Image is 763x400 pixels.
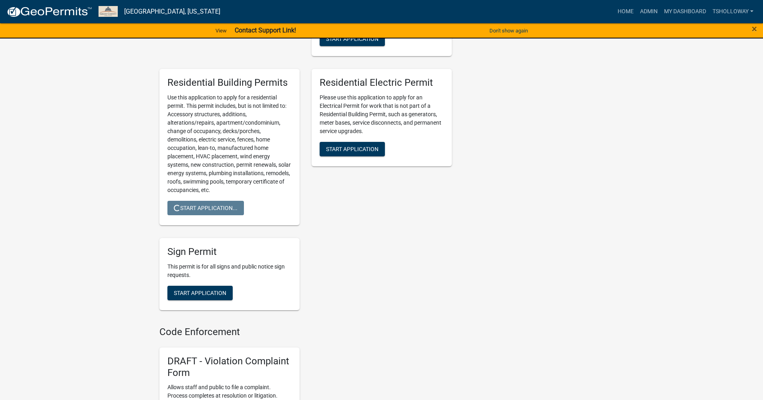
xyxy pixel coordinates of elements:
a: View [212,24,230,37]
img: Grant County, Indiana [99,6,118,17]
a: My Dashboard [661,4,709,19]
h4: Code Enforcement [159,326,452,338]
a: Home [614,4,637,19]
a: [GEOGRAPHIC_DATA], [US_STATE] [124,5,220,18]
a: Admin [637,4,661,19]
button: Start Application [167,286,233,300]
span: × [752,23,757,34]
p: Use this application to apply for a residential permit. This permit includes, but is not limited ... [167,93,292,194]
a: tsholloway [709,4,757,19]
strong: Contact Support Link! [235,26,296,34]
span: Start Application [326,36,378,42]
p: Allows staff and public to file a complaint. Process completes at resolution or litigation. [167,383,292,400]
button: Don't show again [486,24,531,37]
h5: DRAFT - Violation Complaint Form [167,356,292,379]
h5: Residential Electric Permit [320,77,444,89]
button: Start Application [320,142,385,156]
button: Start Application... [167,201,244,215]
span: Start Application [326,146,378,152]
button: Close [752,24,757,34]
h5: Residential Building Permits [167,77,292,89]
p: This permit is for all signs and public notice sign requests. [167,263,292,279]
p: Please use this application to apply for an Electrical Permit for work that is not part of a Resi... [320,93,444,135]
span: Start Application [174,290,226,296]
span: Start Application... [174,205,238,211]
h5: Sign Permit [167,246,292,258]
